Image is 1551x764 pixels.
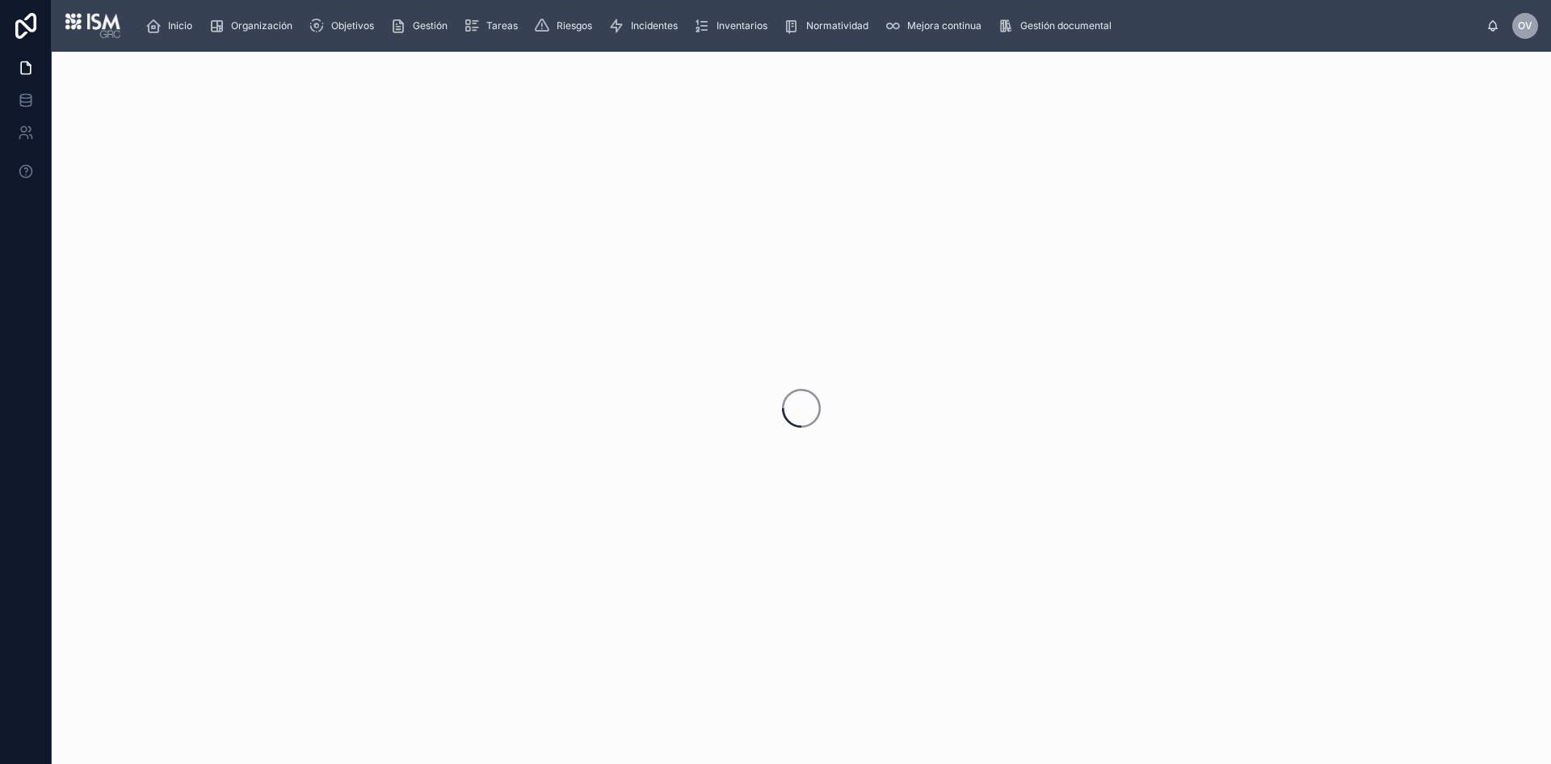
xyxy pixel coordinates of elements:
[486,19,518,32] span: Tareas
[65,13,121,39] img: App logo
[168,19,192,32] span: Inicio
[141,11,204,40] a: Inicio
[717,19,767,32] span: Inventarios
[1020,19,1112,32] span: Gestión documental
[413,19,448,32] span: Gestión
[907,19,981,32] span: Mejora continua
[880,11,993,40] a: Mejora continua
[779,11,880,40] a: Normatividad
[204,11,304,40] a: Organización
[631,19,678,32] span: Incidentes
[603,11,689,40] a: Incidentes
[993,11,1123,40] a: Gestión documental
[331,19,374,32] span: Objetivos
[806,19,868,32] span: Normatividad
[231,19,292,32] span: Organización
[689,11,779,40] a: Inventarios
[304,11,385,40] a: Objetivos
[385,11,459,40] a: Gestión
[557,19,592,32] span: Riesgos
[1518,19,1532,32] span: OV
[459,11,529,40] a: Tareas
[529,11,603,40] a: Riesgos
[134,8,1486,44] div: scrollable content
